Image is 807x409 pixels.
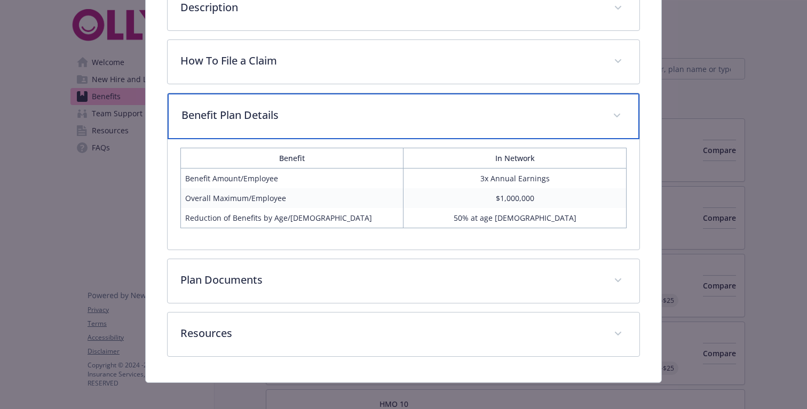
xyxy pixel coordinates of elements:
div: Plan Documents [168,259,639,303]
th: In Network [403,148,626,168]
div: How To File a Claim [168,40,639,84]
td: $1,000,000 [403,188,626,208]
div: Benefit Plan Details [168,93,639,139]
div: Benefit Plan Details [168,139,639,250]
p: Plan Documents [180,272,601,288]
td: Overall Maximum/Employee [181,188,403,208]
td: Benefit Amount/Employee [181,168,403,188]
p: Benefit Plan Details [181,107,600,123]
p: Resources [180,325,601,341]
td: Reduction of Benefits by Age/[DEMOGRAPHIC_DATA] [181,208,403,228]
p: How To File a Claim [180,53,601,69]
td: 3x Annual Earnings [403,168,626,188]
td: 50% at age [DEMOGRAPHIC_DATA] [403,208,626,228]
div: Resources [168,312,639,356]
th: Benefit [181,148,403,168]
